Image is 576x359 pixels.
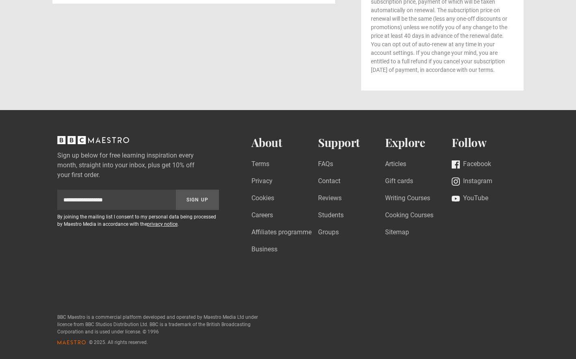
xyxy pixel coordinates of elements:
[147,221,178,227] a: privacy notice
[452,193,488,204] a: YouTube
[251,159,269,170] a: Terms
[89,339,148,346] span: © 2025. All rights reserved.
[176,190,219,210] button: Sign Up
[318,136,385,149] h2: Support
[251,136,519,275] nav: Footer
[318,159,333,170] a: FAQs
[318,227,339,238] a: Groups
[251,136,318,149] h2: About
[385,193,430,204] a: Writing Courses
[318,176,340,187] a: Contact
[385,176,413,187] a: Gift cards
[57,151,219,180] label: Sign up below for free learning inspiration every month, straight into your inbox, plus get 10% o...
[57,213,219,228] p: By joining the mailing list I consent to my personal data being processed by Maestro Media in acc...
[318,193,342,204] a: Reviews
[251,176,273,187] a: Privacy
[385,159,406,170] a: Articles
[251,244,277,255] a: Business
[452,176,492,187] a: Instagram
[385,210,433,221] a: Cooking Courses
[57,314,260,335] p: BBC Maestro is a commercial platform developed and operated by Maestro Media Ltd under licence fr...
[318,210,344,221] a: Students
[57,190,219,210] div: Sign up to newsletter
[57,340,86,345] svg: Maestro logo
[251,210,273,221] a: Careers
[251,193,274,204] a: Cookies
[385,227,409,238] a: Sitemap
[57,139,129,147] a: BBC Maestro, back to top
[57,136,129,144] svg: BBC Maestro, back to top
[385,136,452,149] h2: Explore
[452,136,519,149] h2: Follow
[452,159,491,170] a: Facebook
[251,227,312,238] a: Affiliates programme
